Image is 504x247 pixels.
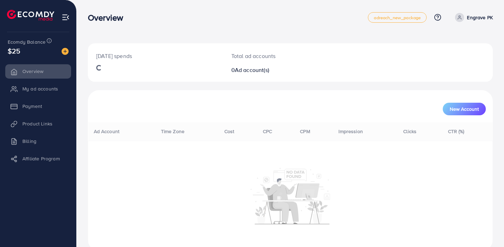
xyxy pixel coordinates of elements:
[450,107,479,111] span: New Account
[62,13,70,21] img: menu
[368,12,427,23] a: adreach_new_package
[231,67,316,73] h2: 0
[62,48,69,55] img: image
[96,52,215,60] p: [DATE] spends
[235,66,269,74] span: Ad account(s)
[231,52,316,60] p: Total ad accounts
[8,38,45,45] span: Ecomdy Balance
[452,13,493,22] a: Engrave PK
[88,13,129,23] h3: Overview
[443,103,486,115] button: New Account
[374,15,421,20] span: adreach_new_package
[467,13,493,22] p: Engrave PK
[8,46,20,56] span: $25
[7,10,54,21] img: logo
